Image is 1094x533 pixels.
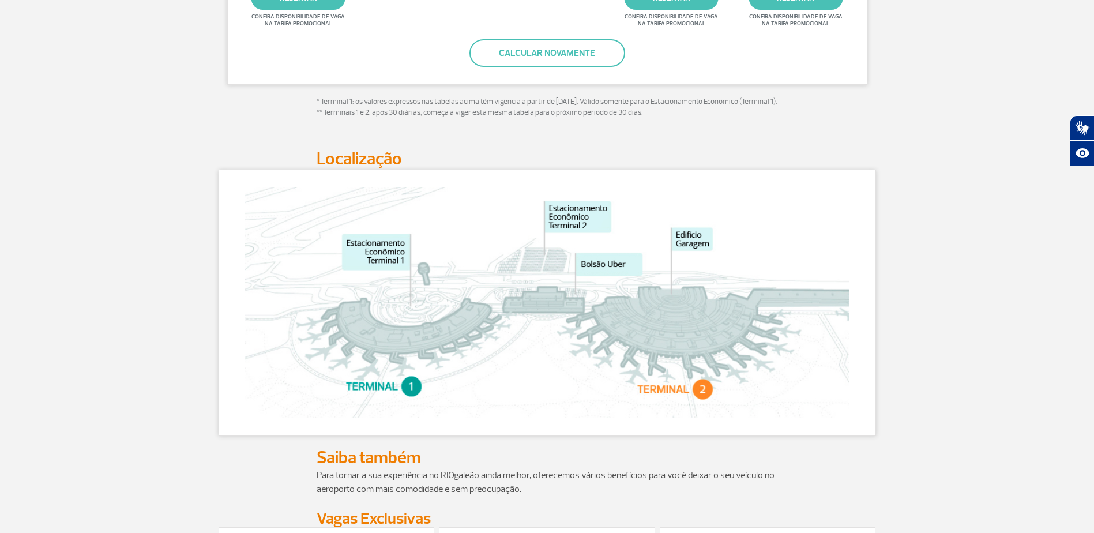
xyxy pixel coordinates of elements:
button: Abrir recursos assistivos. [1070,141,1094,166]
button: Calcular novamente [469,39,625,67]
h2: Localização [317,148,778,170]
span: Confira disponibilidade de vaga na tarifa promocional [623,13,720,27]
div: Plugin de acessibilidade da Hand Talk. [1070,115,1094,166]
p: * Terminal 1: os valores expressos nas tabelas acima têm vigência a partir de [DATE]. Válido some... [317,96,778,119]
span: Confira disponibilidade de vaga na tarifa promocional [250,13,347,27]
p: Para tornar a sua experiência no RIOgaleão ainda melhor, oferecemos vários benefícios para você d... [317,468,778,496]
h3: Vagas Exclusivas [317,510,778,527]
h2: Saiba também [317,447,778,468]
button: Abrir tradutor de língua de sinais. [1070,115,1094,141]
span: Confira disponibilidade de vaga na tarifa promocional [747,13,844,27]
